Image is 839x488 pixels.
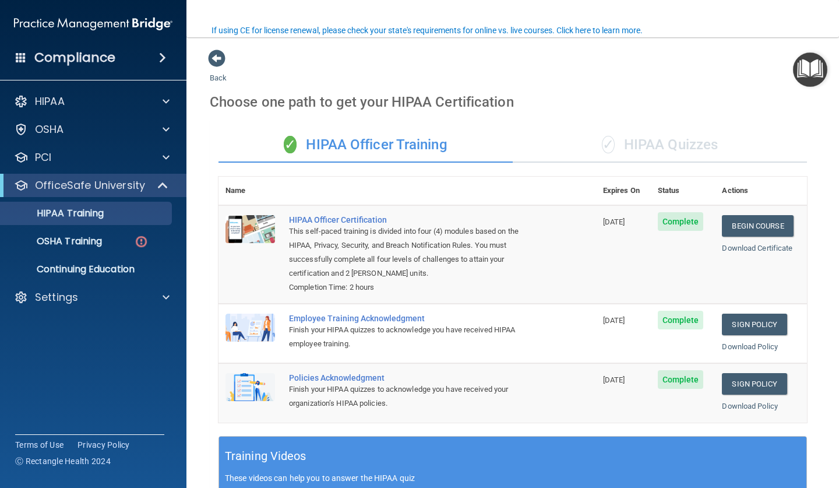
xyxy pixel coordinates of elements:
[14,94,170,108] a: HIPAA
[8,264,167,275] p: Continuing Education
[35,178,145,192] p: OfficeSafe University
[210,59,227,82] a: Back
[35,150,51,164] p: PCI
[225,473,801,483] p: These videos can help you to answer the HIPAA quiz
[14,150,170,164] a: PCI
[35,290,78,304] p: Settings
[210,24,644,36] button: If using CE for license renewal, please check your state's requirements for online vs. live cours...
[289,215,538,224] a: HIPAA Officer Certification
[34,50,115,66] h4: Compliance
[8,236,102,247] p: OSHA Training
[218,177,282,205] th: Name
[289,224,538,280] div: This self-paced training is divided into four (4) modules based on the HIPAA, Privacy, Security, ...
[134,234,149,249] img: danger-circle.6113f641.png
[289,314,538,323] div: Employee Training Acknowledgment
[289,373,538,382] div: Policies Acknowledgment
[211,26,643,34] div: If using CE for license renewal, please check your state's requirements for online vs. live cours...
[225,446,306,466] h5: Training Videos
[218,128,513,163] div: HIPAA Officer Training
[793,52,827,87] button: Open Resource Center
[35,94,65,108] p: HIPAA
[14,122,170,136] a: OSHA
[15,455,111,467] span: Ⓒ Rectangle Health 2024
[289,280,538,294] div: Completion Time: 2 hours
[284,136,297,153] span: ✓
[14,12,172,36] img: PMB logo
[14,178,169,192] a: OfficeSafe University
[513,128,807,163] div: HIPAA Quizzes
[8,208,104,219] p: HIPAA Training
[14,290,170,304] a: Settings
[289,323,538,351] div: Finish your HIPAA quizzes to acknowledge you have received HIPAA employee training.
[35,122,64,136] p: OSHA
[599,64,832,415] iframe: Drift Widget Chat Window
[77,439,130,451] a: Privacy Policy
[210,85,816,119] div: Choose one path to get your HIPAA Certification
[781,408,825,452] iframe: Drift Widget Chat Controller
[596,177,651,205] th: Expires On
[15,439,64,451] a: Terms of Use
[289,382,538,410] div: Finish your HIPAA quizzes to acknowledge you have received your organization’s HIPAA policies.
